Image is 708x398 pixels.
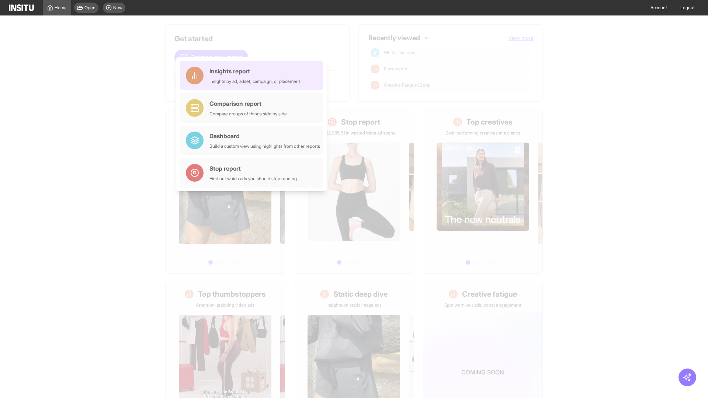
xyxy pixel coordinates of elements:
div: Dashboard [209,132,320,140]
span: Open [84,5,96,11]
div: Insights by ad, adset, campaign, or placement [209,78,300,84]
span: Home [55,5,67,11]
div: Stop report [209,164,297,173]
div: Comparison report [209,99,287,108]
div: Compare groups of things side by side [209,111,287,117]
img: Logo [9,4,34,11]
div: Build a custom view using highlights from other reports [209,143,320,149]
span: New [113,5,122,11]
div: Insights report [209,67,300,76]
div: Find out which ads you should stop running [209,176,297,182]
